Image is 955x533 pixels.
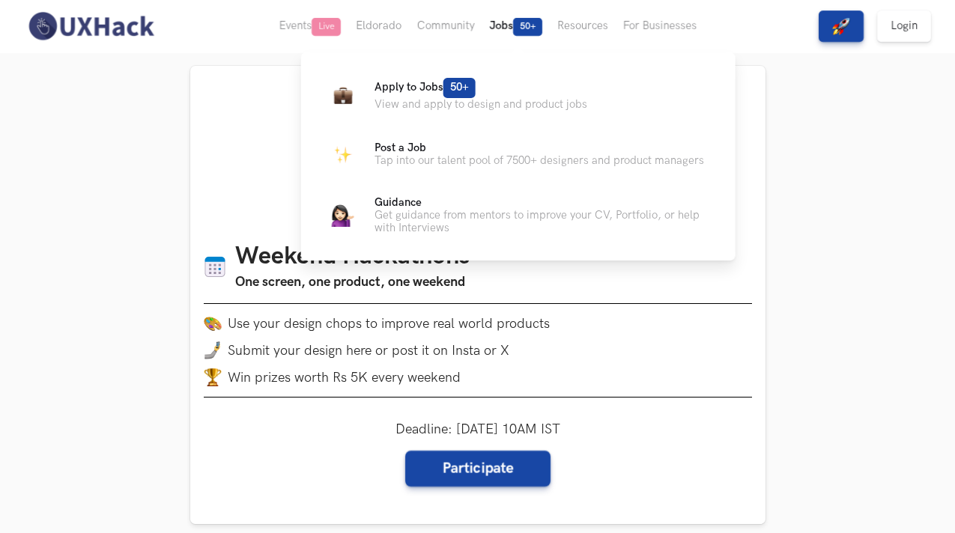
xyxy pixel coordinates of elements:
div: Deadline: [DATE] 10AM IST [395,421,560,487]
a: Login [877,10,931,42]
span: Post a Job [375,141,426,154]
img: Guidance [332,204,354,227]
img: palette.png [204,314,222,332]
span: 50+ [513,18,542,36]
img: mobile-in-hand.png [204,341,222,359]
span: Live [312,18,341,36]
h3: One screen, one product, one weekend [235,272,470,293]
img: Parking [333,145,352,164]
a: Participate [405,451,551,487]
img: Calendar icon [204,255,226,278]
img: rocket [832,17,850,35]
img: Briefcase [333,85,352,104]
img: UXHack-logo.png [24,10,157,42]
a: ParkingPost a JobTap into our talent pool of 7500+ designers and product managers [325,136,712,172]
h1: Weekend Hackathons [235,243,470,272]
p: Tap into our talent pool of 7500+ designers and product managers [375,154,704,167]
img: trophy.png [204,368,222,386]
span: Apply to Jobs [375,81,476,94]
span: Guidance [375,196,422,209]
li: Use your design chops to improve real world products [204,314,752,332]
li: Win prizes worth Rs 5K every weekend [204,368,752,386]
a: BriefcaseApply to Jobs50+View and apply to design and product jobs [325,76,712,112]
p: Get guidance from mentors to improve your CV, Portfolio, or help with Interviews [375,209,712,234]
a: GuidanceGuidanceGet guidance from mentors to improve your CV, Portfolio, or help with Interviews [325,196,712,234]
span: Submit your design here or post it on Insta or X [228,343,509,359]
span: 50+ [443,78,476,98]
p: View and apply to design and product jobs [375,98,587,111]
